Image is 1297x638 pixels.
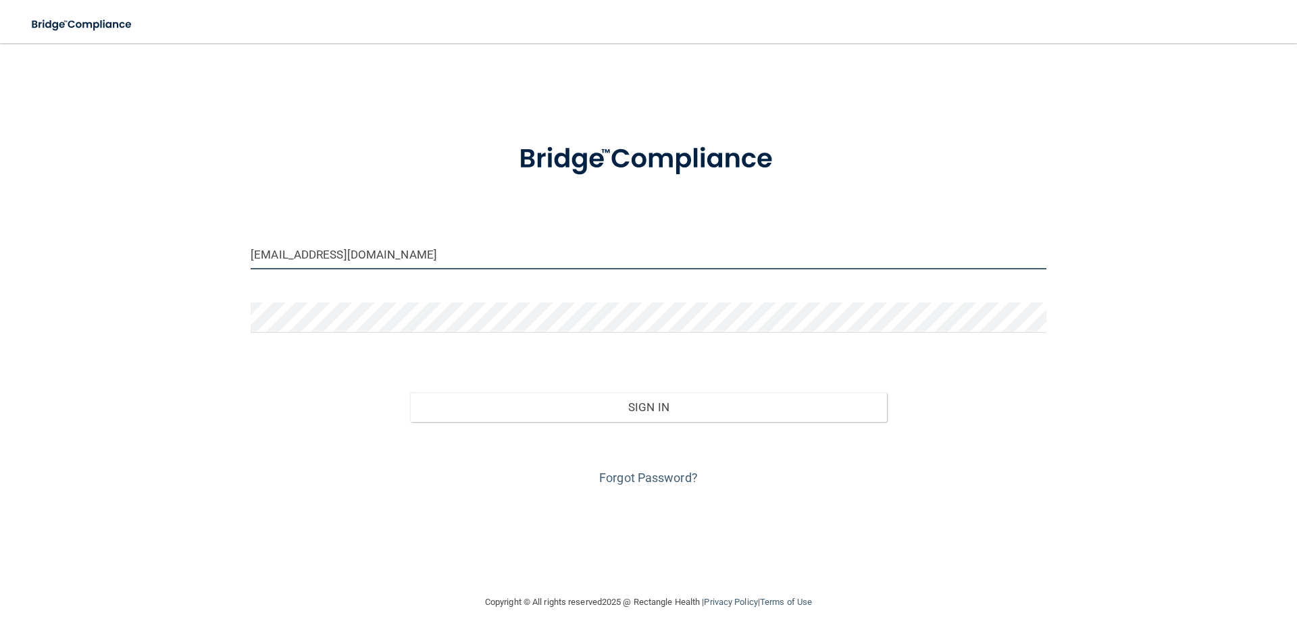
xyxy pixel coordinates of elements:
[251,239,1046,269] input: Email
[20,11,145,38] img: bridge_compliance_login_screen.278c3ca4.svg
[402,581,895,624] div: Copyright © All rights reserved 2025 @ Rectangle Health | |
[599,471,698,485] a: Forgot Password?
[760,597,812,607] a: Terms of Use
[704,597,757,607] a: Privacy Policy
[410,392,888,422] button: Sign In
[491,124,806,194] img: bridge_compliance_login_screen.278c3ca4.svg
